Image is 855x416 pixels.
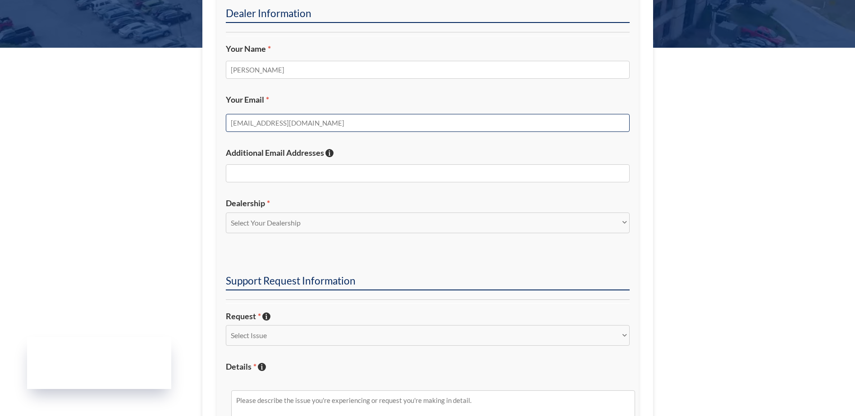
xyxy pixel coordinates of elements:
iframe: Garber Digital Marketing Status [27,337,171,389]
label: Your Name [226,44,630,54]
span: Additional Email Addresses [226,148,324,158]
h2: Support Request Information [226,274,630,290]
span: Details [226,362,256,371]
span: Request [226,311,261,321]
h2: Dealer Information [226,7,630,23]
label: Your Email [226,95,630,105]
label: Dealership [226,198,630,208]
